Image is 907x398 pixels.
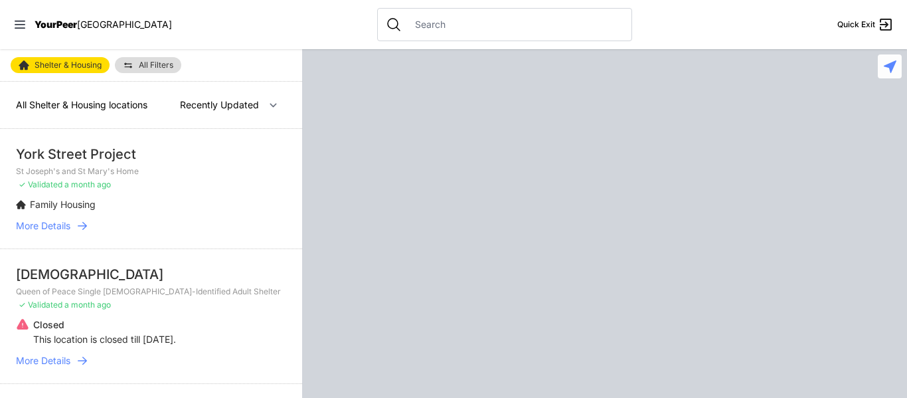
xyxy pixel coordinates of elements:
span: More Details [16,219,70,233]
a: More Details [16,354,286,367]
a: All Filters [115,57,181,73]
span: All Filters [139,61,173,69]
span: a month ago [64,179,111,189]
a: Shelter & Housing [11,57,110,73]
span: YourPeer [35,19,77,30]
a: YourPeer[GEOGRAPHIC_DATA] [35,21,172,29]
span: ✓ Validated [19,179,62,189]
span: Shelter & Housing [35,61,102,69]
span: a month ago [64,300,111,310]
p: This location is closed till [DATE]. [33,333,176,346]
p: Closed [33,318,176,332]
a: More Details [16,219,286,233]
p: St Joseph's and St Mary's Home [16,166,286,177]
span: All Shelter & Housing locations [16,99,147,110]
span: Family Housing [30,199,96,210]
div: York Street Project [16,145,286,163]
span: Quick Exit [837,19,875,30]
a: Quick Exit [837,17,894,33]
span: More Details [16,354,70,367]
span: [GEOGRAPHIC_DATA] [77,19,172,30]
input: Search [407,18,623,31]
span: ✓ Validated [19,300,62,310]
div: [DEMOGRAPHIC_DATA] [16,265,286,284]
p: Queen of Peace Single [DEMOGRAPHIC_DATA]-Identified Adult Shelter [16,286,286,297]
